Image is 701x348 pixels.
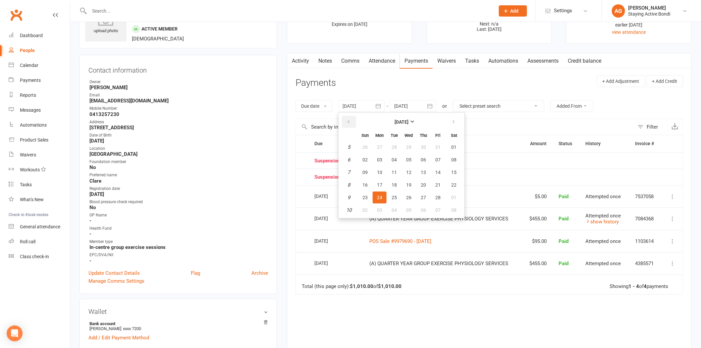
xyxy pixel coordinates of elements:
span: 09 [362,170,368,175]
div: Email [89,92,268,98]
td: 7537058 [629,185,662,208]
strong: $1,010.00 [350,283,373,289]
strong: Clare [89,178,268,184]
button: 27 [416,192,430,203]
th: Amount [522,135,553,152]
button: 07 [431,204,445,216]
button: Added From [550,100,594,112]
div: [DATE] [314,191,345,201]
h3: Payments [296,78,336,88]
span: xxxx 7200 [123,326,141,331]
span: 05 [406,157,411,162]
span: 23 [362,195,368,200]
strong: In-centre group exercise sessions [89,244,268,250]
a: Add / Edit Payment Method [88,334,149,342]
button: Due date [296,100,332,112]
div: Roll call [20,239,35,244]
button: 26 [358,141,372,153]
span: (A) QUARTER YEAR GROUP EXERCISE PHYSIOLOGY SERVICES [369,261,509,266]
button: 13 [416,166,430,178]
span: (A) QUARTER YEAR GROUP EXERCISE PHYSIOLOGY SERVICES [369,216,509,222]
span: Paid [559,261,569,266]
span: 05 [406,207,411,213]
th: Due [308,135,363,152]
div: [PERSON_NAME] [628,5,671,11]
a: Flag [191,269,200,277]
a: Comms [337,53,364,69]
button: 26 [402,192,416,203]
div: Reports [20,92,36,98]
em: 6 [348,157,350,163]
a: Reports [9,88,70,103]
span: 04 [392,157,397,162]
button: 02 [358,204,372,216]
a: POS Sale #9979690 - [DATE] [369,238,431,244]
span: 26 [362,145,368,150]
div: Calendar [20,63,38,68]
button: 06 [416,154,430,166]
span: Attempted once [586,238,621,244]
a: Notes [314,53,337,69]
a: view attendance [612,29,646,35]
em: 7 [348,169,350,175]
div: Preferred name [89,172,268,178]
button: 27 [373,141,387,153]
span: 06 [421,207,426,213]
button: 05 [402,154,416,166]
span: 13 [421,170,426,175]
small: Sunday [361,133,369,138]
span: Paid [559,238,569,244]
td: $455.00 [522,252,553,275]
button: 17 [373,179,387,191]
div: Showing of payments [610,284,669,289]
span: 30 [421,145,426,150]
span: 24 [377,195,382,200]
span: 27 [377,145,382,150]
span: 28 [392,145,397,150]
button: 01 [446,141,462,153]
button: 23 [358,192,372,203]
strong: 0413257230 [89,111,268,117]
strong: - [89,231,268,237]
div: [DATE] [314,213,345,223]
button: 25 [387,192,401,203]
div: earlier [DATE] [572,21,685,29]
div: Filter [647,123,658,131]
strong: [DATE] [89,191,268,197]
div: Messages [20,107,41,113]
a: Attendance [364,53,400,69]
th: Invoice # [629,135,662,152]
input: Search... [87,6,490,16]
strong: No [89,204,268,210]
span: Suspension ends: [314,158,357,164]
button: Filter [634,119,667,135]
div: Payments [20,78,41,83]
strong: Bank account [89,321,265,326]
strong: No [89,164,268,170]
a: Tasks [460,53,484,69]
span: Active member [141,26,178,31]
span: Suspension starts: [314,174,357,180]
div: Member type [89,239,268,245]
span: 25 [392,195,397,200]
div: Open Intercom Messenger [7,325,23,341]
button: 22 [446,179,462,191]
button: 04 [387,204,401,216]
td: 7084368 [629,207,662,230]
strong: [EMAIL_ADDRESS][DOMAIN_NAME] [89,98,268,104]
strong: [STREET_ADDRESS] [89,125,268,131]
button: 09 [358,166,372,178]
span: 31 [435,145,441,150]
div: Product Sales [20,137,48,143]
button: 11 [387,166,401,178]
span: 07 [435,207,441,213]
span: Attempted once [586,261,621,266]
span: 17 [377,182,382,188]
div: [DATE] [314,158,656,164]
div: Workouts [20,167,40,172]
div: Mobile Number [89,105,268,112]
button: 28 [431,192,445,203]
div: Location [89,145,268,152]
button: 01 [446,192,462,203]
button: 31 [431,141,445,153]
